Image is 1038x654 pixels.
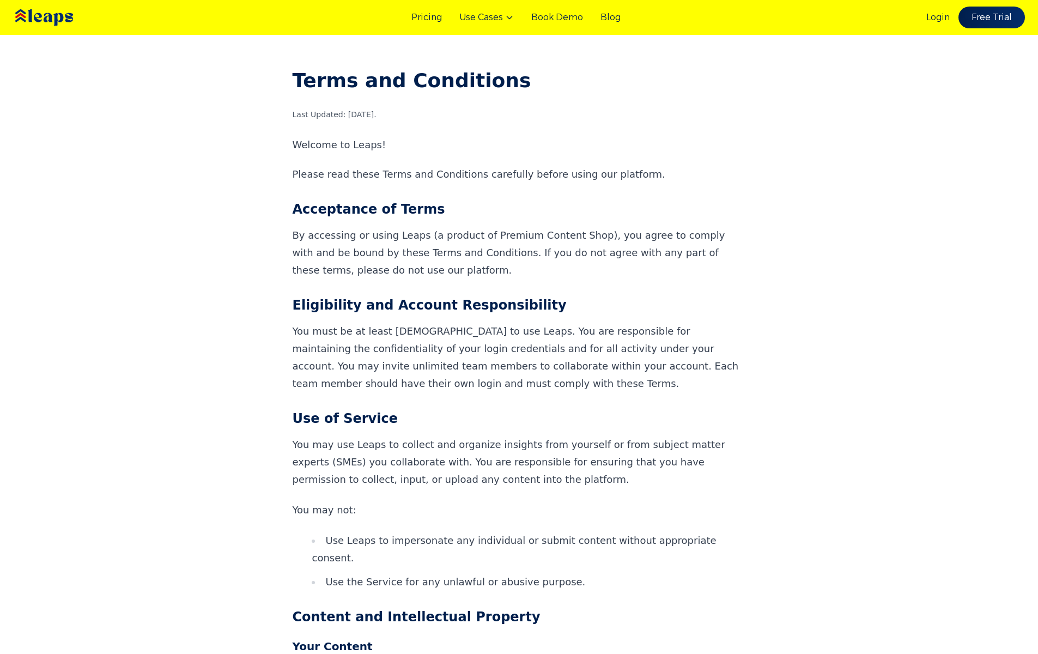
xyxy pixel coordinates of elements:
[459,11,514,24] button: Use Cases
[308,532,746,567] li: Use Leaps to impersonate any individual or submit content without appropriate consent.
[308,573,746,591] li: Use the Service for any unlawful or abusive purpose.
[293,166,746,183] p: Please read these Terms and Conditions carefully before using our platform.
[293,639,746,654] h3: Your Content
[293,109,746,120] div: Last Updated: [DATE].
[293,296,746,314] h2: Eligibility and Account Responsibility
[293,201,746,218] h2: Acceptance of Terms
[958,7,1025,28] a: Free Trial
[600,11,621,24] a: Blog
[13,2,106,33] img: Leaps Logo
[293,501,746,519] p: You may not:
[293,436,746,488] p: You may use Leaps to collect and organize insights from yourself or from subject matter experts (...
[293,70,746,92] h1: Terms and Conditions
[293,323,746,392] p: You must be at least [DEMOGRAPHIC_DATA] to use Leaps. You are responsible for maintaining the con...
[531,11,583,24] a: Book Demo
[411,11,442,24] a: Pricing
[293,137,746,153] p: Welcome to Leaps!
[293,608,746,626] h2: Content and Intellectual Property
[293,227,746,279] p: By accessing or using Leaps (a product of Premium Content Shop), you agree to comply with and be ...
[926,11,950,24] a: Login
[293,410,746,427] h2: Use of Service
